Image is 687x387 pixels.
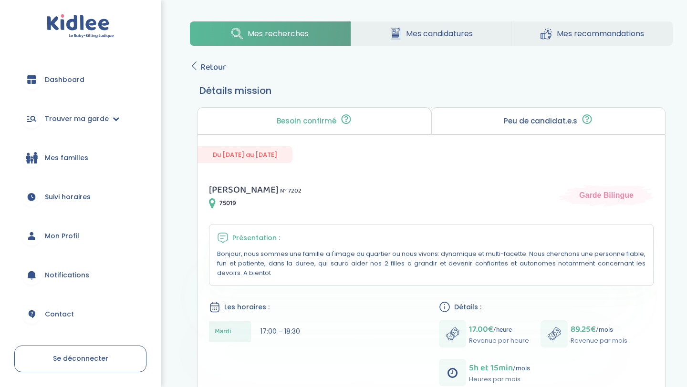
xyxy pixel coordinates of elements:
span: 89.25€ [571,323,596,336]
a: Trouver ma garde [14,102,146,136]
p: Bonjour, nous sommes une famille a l'image du quartier ou nous vivons: dynamique et multi-facette... [217,249,645,278]
a: Contact [14,297,146,331]
span: Du [DATE] au [DATE] [198,146,292,163]
span: Mes candidatures [406,28,473,40]
h3: Détails mission [199,83,663,98]
p: /mois [571,323,627,336]
a: Se déconnecter [14,346,146,372]
p: Peu de candidat.e.s [504,117,577,125]
span: N° 7202 [280,186,302,196]
span: Mon Profil [45,231,79,241]
p: Besoin confirmé [277,117,336,125]
a: Retour [190,61,226,74]
a: Mon Profil [14,219,146,253]
a: Suivi horaires [14,180,146,214]
img: logo.svg [47,14,114,39]
span: Mes familles [45,153,88,163]
p: Heures par mois [469,375,530,384]
span: Mes recherches [248,28,309,40]
span: 75019 [219,198,236,208]
a: Notifications [14,258,146,292]
a: Mes recherches [190,21,350,46]
span: Mardi [215,326,231,336]
a: Mes recommandations [512,21,673,46]
span: 17:00 - 18:30 [260,326,300,336]
span: Les horaires : [224,302,270,312]
span: Dashboard [45,75,84,85]
a: Mes familles [14,141,146,175]
span: 17.00€ [469,323,493,336]
span: Contact [45,309,74,319]
p: Revenue par mois [571,336,627,346]
span: Se déconnecter [53,354,108,363]
span: Garde Bilingue [579,190,634,201]
span: 5h et 15min [469,361,513,375]
span: Présentation : [232,233,280,243]
span: Mes recommandations [557,28,644,40]
p: /mois [469,361,530,375]
a: Mes candidatures [351,21,511,46]
a: Dashboard [14,62,146,97]
span: Trouver ma garde [45,114,109,124]
p: /heure [469,323,529,336]
span: Détails : [454,302,481,312]
span: [PERSON_NAME] [209,182,279,197]
span: Notifications [45,270,89,280]
span: Suivi horaires [45,192,91,202]
p: Revenue par heure [469,336,529,346]
span: Retour [200,61,226,74]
